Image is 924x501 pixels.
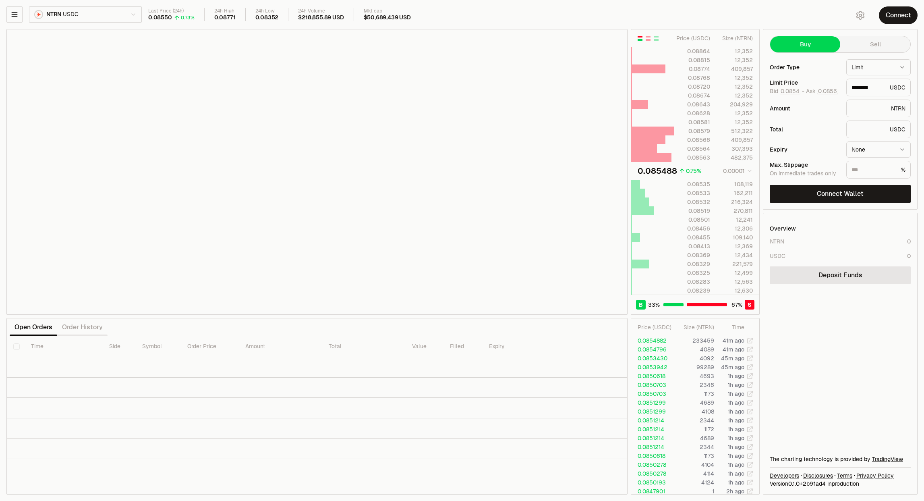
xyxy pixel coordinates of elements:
[717,83,753,91] div: 12,352
[717,216,753,224] div: 12,241
[675,407,715,416] td: 4108
[770,225,796,233] div: Overview
[846,100,911,117] div: NTRN
[717,56,753,64] div: 12,352
[364,8,411,14] div: Mkt cap
[872,455,903,463] a: TradingView
[674,189,710,197] div: 0.08533
[631,354,675,363] td: 0.0853430
[674,34,710,42] div: Price ( USDC )
[46,11,61,18] span: NTRN
[631,425,675,434] td: 0.0851214
[631,416,675,425] td: 0.0851214
[674,136,710,144] div: 0.08566
[674,74,710,82] div: 0.08768
[717,198,753,206] div: 216,324
[840,36,910,52] button: Sell
[846,161,911,179] div: %
[717,34,753,42] div: Size ( NTRN )
[717,136,753,144] div: 409,857
[770,455,911,463] div: The charting technology is provided by
[148,8,195,14] div: Last Price (24h)
[675,416,715,425] td: 2344
[717,260,753,268] div: 221,579
[728,390,744,397] time: 1h ago
[675,443,715,451] td: 2344
[648,301,660,309] span: 33 %
[639,301,643,309] span: B
[675,389,715,398] td: 1173
[25,336,102,357] th: Time
[770,36,840,52] button: Buy
[181,15,195,21] div: 0.73%
[675,363,715,372] td: 99289
[675,354,715,363] td: 4092
[63,11,78,18] span: USDC
[10,319,57,335] button: Open Orders
[255,14,279,21] div: 0.08352
[728,399,744,406] time: 1h ago
[675,345,715,354] td: 4089
[674,278,710,286] div: 0.08283
[803,472,833,480] a: Disclosures
[770,472,799,480] a: Developers
[631,478,675,487] td: 0.0850193
[770,185,911,203] button: Connect Wallet
[728,408,744,415] time: 1h ago
[255,8,279,14] div: 24h Low
[631,443,675,451] td: 0.0851214
[856,472,894,480] a: Privacy Policy
[728,443,744,451] time: 1h ago
[675,478,715,487] td: 4124
[674,118,710,126] div: 0.08581
[675,451,715,460] td: 1173
[214,8,236,14] div: 24h High
[631,380,675,389] td: 0.0850703
[686,167,701,175] div: 0.75%
[846,59,911,75] button: Limit
[406,336,443,357] th: Value
[674,233,710,241] div: 0.08455
[717,145,753,153] div: 307,393
[879,6,918,24] button: Connect
[748,301,752,309] span: S
[717,287,753,295] div: 12,630
[717,180,753,188] div: 108,119
[631,363,675,372] td: 0.0853942
[717,233,753,241] div: 109,140
[675,380,715,389] td: 2346
[631,469,675,478] td: 0.0850278
[631,487,675,496] td: 0.0847901
[846,121,911,138] div: USDC
[717,225,753,233] div: 12,306
[817,88,838,94] button: 0.0856
[674,287,710,295] div: 0.08239
[638,323,674,331] div: Price ( USDC )
[717,189,753,197] div: 162,211
[148,14,172,21] div: 0.08550
[638,165,677,177] div: 0.085488
[675,336,715,345] td: 233459
[7,29,627,314] iframe: Financial Chart
[770,170,840,177] div: On immediate trades only
[674,251,710,259] div: 0.08369
[770,106,840,111] div: Amount
[653,35,659,42] button: Show Buy Orders Only
[717,47,753,55] div: 12,352
[631,460,675,469] td: 0.0850278
[846,141,911,158] button: None
[674,91,710,100] div: 0.08674
[728,452,744,459] time: 1h ago
[717,109,753,117] div: 12,352
[674,216,710,224] div: 0.08501
[675,372,715,380] td: 4693
[631,434,675,443] td: 0.0851214
[483,336,557,357] th: Expiry
[674,83,710,91] div: 0.08720
[57,319,108,335] button: Order History
[674,269,710,277] div: 0.08325
[674,127,710,135] div: 0.08579
[728,417,744,424] time: 1h ago
[717,100,753,108] div: 204,929
[631,336,675,345] td: 0.0854882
